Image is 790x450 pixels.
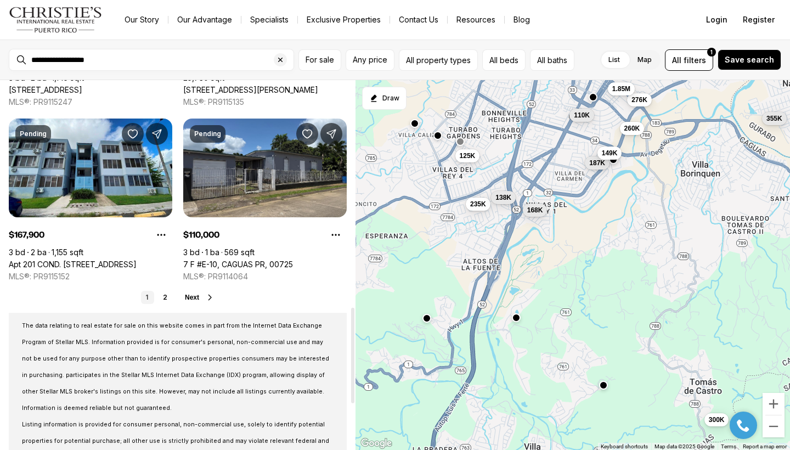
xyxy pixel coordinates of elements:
nav: Pagination [141,291,172,304]
span: Next [185,294,199,301]
button: Property options [150,224,172,246]
button: Clear search input [274,49,294,70]
a: 1 [141,291,154,304]
button: Start drawing [362,87,407,110]
a: Blog [505,12,539,27]
a: 7 F #E-10, CAGUAS PR, 00725 [183,260,293,269]
button: 125K [455,149,480,162]
button: Login [699,9,734,31]
button: 260K [620,121,645,134]
span: filters [684,54,706,66]
p: Pending [20,130,47,138]
button: Zoom in [763,393,785,415]
span: 1 [710,48,713,57]
a: 89 CALLE NEPTUNO, CAGUAS PR, 00725 [9,85,82,95]
span: Login [706,15,727,24]
button: 300K [704,413,729,426]
span: 260K [624,123,640,132]
a: Apt 201 COND. ESTANCIAS DEL REY #201, CAGUAS PR, 00725 [9,260,137,269]
button: For sale [298,49,341,71]
button: Allfilters1 [665,49,713,71]
button: Save Property: 7 F #E-10 [296,123,318,145]
a: Report a map error [743,443,787,449]
span: Any price [353,55,387,64]
a: Terms (opens in new tab) [721,443,736,449]
label: Map [629,50,661,70]
a: 2 [159,291,172,304]
span: The data relating to real estate for sale on this website comes in part from the Internet Data Ex... [22,322,329,412]
a: Resources [448,12,504,27]
button: 276K [627,93,652,106]
a: Our Story [116,12,168,27]
span: For sale [306,55,334,64]
span: 187K [589,159,605,167]
button: All property types [399,49,478,71]
p: Pending [194,130,221,138]
button: Register [736,9,781,31]
span: 168K [527,205,543,214]
span: 276K [631,95,647,104]
button: Property options [325,224,347,246]
button: All baths [530,49,574,71]
span: Save search [725,55,774,64]
span: 300K [709,415,725,424]
button: Share Property [146,123,168,145]
img: logo [9,7,103,33]
a: Specialists [241,12,297,27]
button: 168K [523,203,548,216]
button: 110K [569,108,594,121]
span: 355K [766,114,782,123]
span: 149K [602,149,618,157]
button: 355K [762,112,787,125]
span: 235K [470,200,486,209]
button: 149K [597,147,622,160]
span: Map data ©2025 Google [654,443,714,449]
button: Share Property [320,123,342,145]
span: Register [743,15,775,24]
span: 125K [460,151,476,160]
a: Exclusive Properties [298,12,390,27]
button: 235K [466,198,490,211]
a: Our Advantage [168,12,241,27]
button: 138K [491,191,516,204]
a: 33 AV RAFAEL CORDERO #110, CAGUAS PR, 00725 [183,85,318,95]
label: List [600,50,629,70]
button: Contact Us [390,12,447,27]
button: Save search [718,49,781,70]
span: All [672,54,681,66]
span: 138K [495,193,511,202]
button: Save Property: Apt 201 COND. ESTANCIAS DEL REY #201 [122,123,144,145]
button: 1.85M [608,82,635,95]
button: Any price [346,49,394,71]
span: 110K [574,110,590,119]
button: All beds [482,49,526,71]
button: Zoom out [763,415,785,437]
span: 1.85M [612,85,630,93]
button: 187K [585,156,610,170]
button: Next [185,293,215,302]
